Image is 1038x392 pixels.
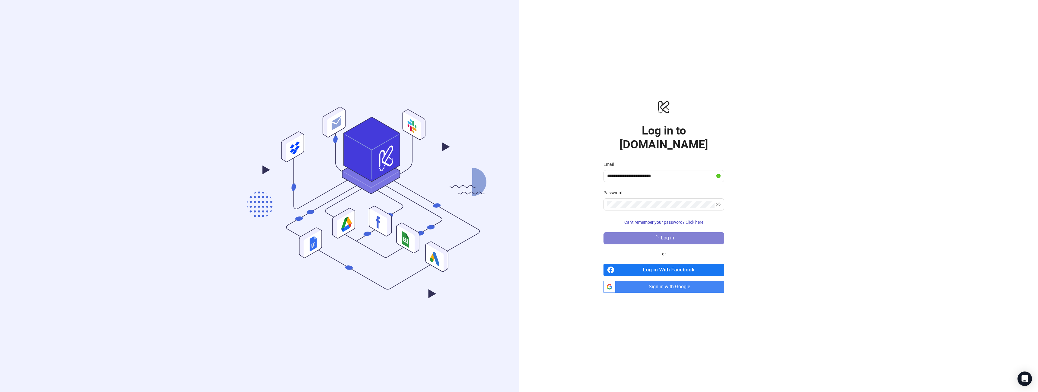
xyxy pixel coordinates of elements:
a: Can't remember your password? Click here [603,220,724,225]
a: Sign in with Google [603,281,724,293]
button: Log in [603,232,724,244]
label: Password [603,189,626,196]
span: eye-invisible [716,202,721,207]
span: or [657,251,671,257]
a: Log in With Facebook [603,264,724,276]
label: Email [603,161,618,168]
span: loading [654,235,658,240]
span: Can't remember your password? Click here [624,220,703,225]
input: Password [607,201,715,208]
button: Can't remember your password? Click here [603,218,724,227]
input: Email [607,172,715,180]
h1: Log in to [DOMAIN_NAME] [603,124,724,151]
span: Log in [661,235,674,241]
span: Sign in with Google [618,281,724,293]
div: Open Intercom Messenger [1017,371,1032,386]
span: Log in With Facebook [617,264,724,276]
